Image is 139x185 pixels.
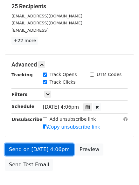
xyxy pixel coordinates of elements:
label: Track Opens [50,71,77,78]
strong: Tracking [11,72,33,77]
a: +22 more [11,37,38,45]
a: Send on [DATE] 4:06pm [5,144,74,156]
h5: 25 Recipients [11,3,128,10]
small: [EMAIL_ADDRESS][DOMAIN_NAME] [11,21,82,25]
label: Track Clicks [50,79,76,86]
a: Send Test Email [5,159,53,171]
a: Copy unsubscribe link [43,124,100,130]
label: Add unsubscribe link [50,116,96,123]
h5: Advanced [11,61,128,68]
iframe: Chat Widget [107,155,139,185]
strong: Schedule [11,104,34,109]
span: [DATE] 4:06pm [43,104,79,110]
strong: Unsubscribe [11,117,43,122]
a: Preview [75,144,103,156]
label: UTM Codes [97,71,122,78]
small: [EMAIL_ADDRESS][DOMAIN_NAME] [11,14,82,18]
small: [EMAIL_ADDRESS] [11,28,48,33]
strong: Filters [11,92,28,97]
